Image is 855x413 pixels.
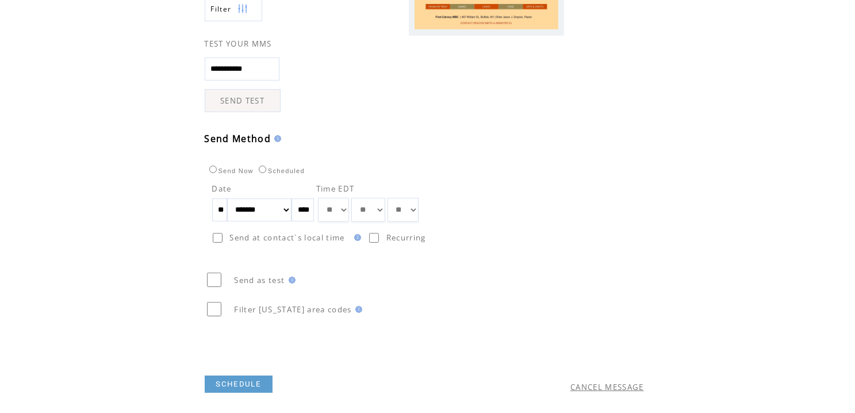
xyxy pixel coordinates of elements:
[205,89,281,112] a: SEND TEST
[352,306,362,313] img: help.gif
[285,277,296,284] img: help.gif
[230,232,345,243] span: Send at contact`s local time
[205,39,272,49] span: TEST YOUR MMS
[205,132,271,145] span: Send Method
[271,135,281,142] img: help.gif
[351,234,361,241] img: help.gif
[570,382,644,392] a: CANCEL MESSAGE
[209,166,217,173] input: Send Now
[235,304,352,315] span: Filter [US_STATE] area codes
[211,4,232,14] span: Show filters
[256,167,305,174] label: Scheduled
[316,183,355,194] span: Time EDT
[212,183,232,194] span: Date
[235,275,285,285] span: Send as test
[386,232,426,243] span: Recurring
[205,376,273,393] a: SCHEDULE
[259,166,266,173] input: Scheduled
[206,167,254,174] label: Send Now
